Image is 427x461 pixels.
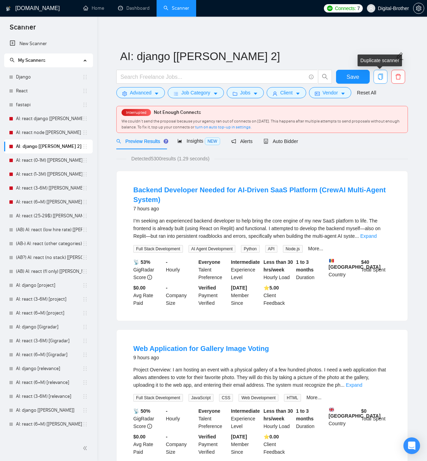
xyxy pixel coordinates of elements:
span: holder [82,324,88,330]
a: Expand [360,233,377,239]
b: Everyone [199,408,220,414]
a: Web Application for Gallery Image Voting [133,345,269,352]
a: AI: react (6+M) [[PERSON_NAME] 2] [16,195,82,209]
b: Verified [199,285,216,291]
a: More... [308,246,324,251]
b: - [166,259,168,265]
a: More... [307,395,322,400]
button: barsJob Categorycaret-down [168,87,224,98]
div: Experience Level [229,258,262,281]
li: AI: react (6+M) [project] [4,306,93,320]
span: holder [82,130,88,135]
span: Python [241,245,259,253]
b: $ 0 [361,408,367,414]
span: Interrupted [124,110,149,115]
span: AI Agent Development [189,245,235,253]
span: holder [82,255,88,260]
span: idcard [315,91,320,96]
span: Full Stack Development [133,394,183,402]
li: AI: django [Gigradar] [4,320,93,334]
a: AI: django [relevance] [16,362,82,376]
div: GigRadar Score [132,258,165,281]
input: Scanner name... [120,48,394,65]
span: Job Category [181,89,210,97]
div: Company Size [165,284,197,307]
b: $0.00 [133,285,145,291]
a: setting [413,6,424,11]
b: $0.00 [133,434,145,439]
b: Intermediate [231,259,260,265]
b: $ 40 [361,259,369,265]
span: setting [122,91,127,96]
span: delete [392,74,405,80]
span: double-left [83,445,90,452]
div: Total Spent [360,407,392,430]
span: Detected 5300 results (1.29 seconds) [126,155,214,162]
a: React [16,84,82,98]
li: AI: django [Tamara 2] [4,140,93,153]
button: folderJobscaret-down [227,87,264,98]
span: Preview Results [116,139,166,144]
span: holder [82,352,88,358]
a: AI: react (3-6M) [Gigradar] [16,334,82,348]
span: Client [280,89,293,97]
a: AI: react (3-6M) [[PERSON_NAME]] excludes [16,431,82,445]
li: New Scanner [4,37,93,51]
span: JavaScript [189,394,213,402]
div: Project Overview: I am hosting an event with a physical gallery of a few hundred photos. I need a... [133,366,391,389]
div: Tooltip anchor [163,138,169,144]
div: Talent Preference [197,258,230,281]
b: Verified [199,434,216,439]
div: Avg Rate Paid [132,433,165,456]
li: (AB) AI: react (low hire rate) [Tamara 2] [4,223,93,237]
span: My Scanners [18,57,45,63]
img: upwork-logo.png [327,6,333,11]
span: CSS [219,394,233,402]
b: Less than 30 hrs/week [263,259,293,273]
div: GigRadar Score [132,407,165,430]
a: AI: react (25-29$) [[PERSON_NAME] 2] [16,209,82,223]
li: AI: react (1-3M) [Tamara 2] [4,167,93,181]
button: setting [413,3,424,14]
span: My Scanners [10,57,45,63]
span: Insights [177,138,220,144]
span: holder [82,227,88,233]
span: holder [82,296,88,302]
span: holder [82,171,88,177]
span: search [318,74,332,80]
a: (AB?) AI: react (no stack) [[PERSON_NAME] 2] [16,251,82,265]
span: info-circle [147,424,152,429]
span: We couldn’t send the proposal because your agency ran out of connects on [DATE]. This happens aft... [122,119,400,129]
div: Hourly [165,258,197,281]
span: info-circle [309,75,313,79]
a: AI: react node [[PERSON_NAME] 2] [16,126,82,140]
span: ... [341,382,345,388]
a: fastapi [16,98,82,112]
span: holder [82,283,88,288]
li: AI: react (3-6M) [relevance] [4,389,93,403]
span: user [369,6,374,11]
button: userClientcaret-down [267,87,306,98]
b: 1 to 3 months [296,259,314,273]
button: Save [336,70,370,84]
div: Experience Level [229,407,262,430]
li: (AB?) AI: react (no stack) [Tamara 2] [4,251,93,265]
button: settingAdvancedcaret-down [116,87,165,98]
b: ⭐️ 0.00 [263,434,279,439]
li: AI: django [relevance] [4,362,93,376]
span: holder [82,380,88,385]
div: Hourly Load [262,407,295,430]
img: 🇲🇩 [329,258,334,263]
div: Duration [295,258,327,281]
div: 7 hours ago [133,204,391,213]
span: folder [233,91,237,96]
span: holder [82,185,88,191]
img: 🇬🇧 [329,407,334,412]
b: ⭐️ 5.00 [263,285,279,291]
span: Jobs [240,89,251,97]
b: [DATE] [231,285,247,291]
b: - [166,285,168,291]
b: [GEOGRAPHIC_DATA] [329,407,381,419]
span: Save [346,73,359,81]
li: AI: react (3-6M) [project] [4,292,93,306]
